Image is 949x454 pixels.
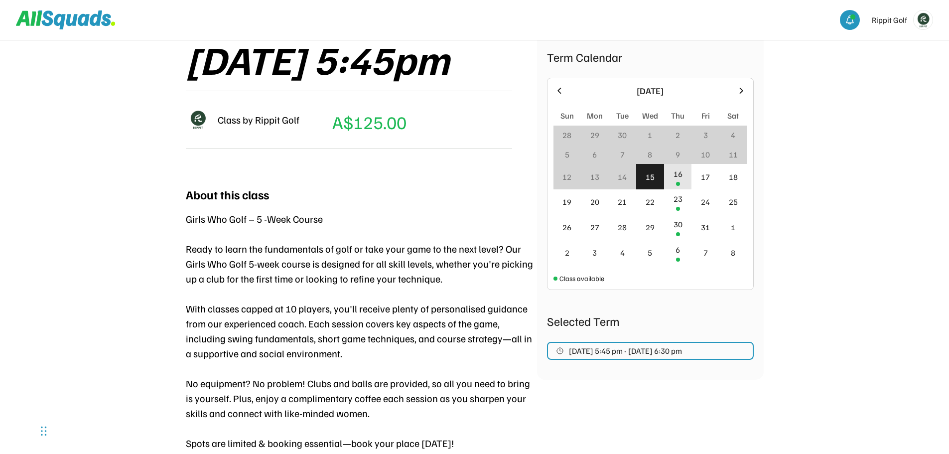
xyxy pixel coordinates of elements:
div: 18 [729,171,738,183]
span: [DATE] 5:45 pm - [DATE] 6:30 pm [569,347,682,355]
div: 25 [729,196,738,208]
img: bell-03%20%281%29.svg [845,15,855,25]
div: 30 [618,129,627,141]
div: 12 [562,171,571,183]
div: 16 [674,168,682,180]
div: 28 [618,221,627,233]
div: 5 [648,247,652,259]
div: 19 [562,196,571,208]
div: Rippit Golf [872,14,907,26]
div: [DATE] [570,84,730,98]
div: 6 [676,244,680,256]
div: Girls Who Golf – 5 -Week Course Ready to learn the fundamentals of golf or take your game to the ... [186,211,537,451]
div: 2 [565,247,569,259]
div: 6 [592,149,597,160]
div: Wed [642,110,658,122]
div: 2 [676,129,680,141]
div: 10 [701,149,710,160]
div: 9 [676,149,680,160]
div: A$125.00 [332,109,407,136]
div: Class available [559,273,604,284]
div: 15 [646,171,655,183]
div: 13 [590,171,599,183]
div: 31 [701,221,710,233]
img: Rippitlogov2_green.png [914,10,933,29]
div: 29 [646,221,655,233]
div: 20 [590,196,599,208]
div: 4 [620,247,625,259]
div: 3 [592,247,597,259]
div: 11 [729,149,738,160]
div: Tue [616,110,629,122]
div: 7 [620,149,625,160]
div: About this class [186,185,269,203]
div: 29 [590,129,599,141]
div: 24 [701,196,710,208]
div: 14 [618,171,627,183]
div: 7 [703,247,708,259]
div: Selected Term [547,312,754,330]
div: 8 [731,247,735,259]
div: 3 [703,129,708,141]
div: Fri [701,110,710,122]
div: 26 [562,221,571,233]
div: 23 [674,193,682,205]
div: Sun [560,110,574,122]
div: 21 [618,196,627,208]
div: 1 [648,129,652,141]
div: 27 [590,221,599,233]
div: Sat [727,110,739,122]
div: Term Calendar [547,48,754,66]
div: 30 [674,218,682,230]
div: 28 [562,129,571,141]
div: 17 [701,171,710,183]
div: Mon [587,110,603,122]
div: 1 [731,221,735,233]
div: 8 [648,149,652,160]
img: Rippitlogov2_green.png [186,108,210,132]
div: 4 [731,129,735,141]
div: Class by Rippit Golf [218,112,299,127]
div: 22 [646,196,655,208]
div: Thu [671,110,684,122]
div: 5 [565,149,569,160]
button: [DATE] 5:45 pm - [DATE] 6:30 pm [547,342,754,360]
